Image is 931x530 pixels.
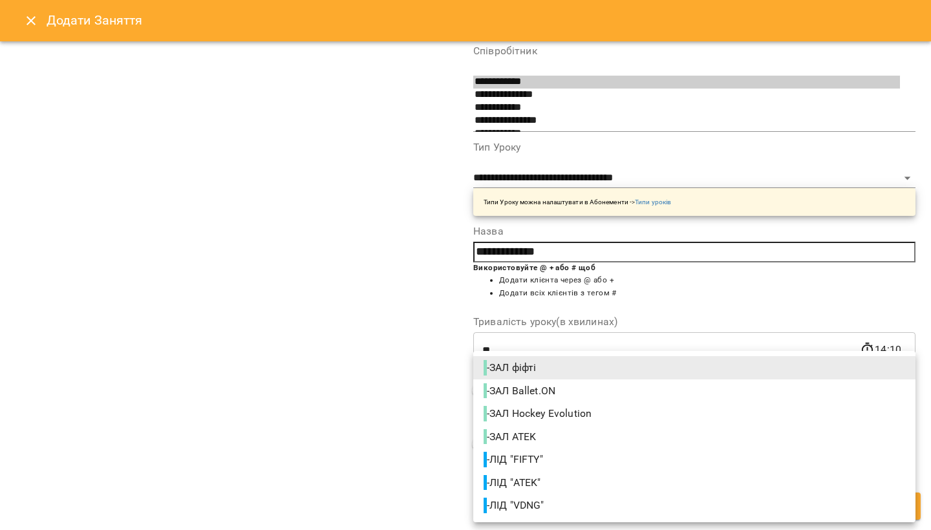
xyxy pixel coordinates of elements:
span: - ЗАЛ Ballet.ON [484,383,558,399]
span: - ЛІД "ATEK" [484,475,544,491]
span: - ЗАЛ Hockey Evolution [484,406,594,421]
span: - ЛІД "FIFTY" [484,452,546,467]
span: - ЗАЛ фіфті [484,360,539,376]
span: - ЛІД "VDNG" [484,498,547,513]
span: - ЗАЛ ATEK [484,429,539,445]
